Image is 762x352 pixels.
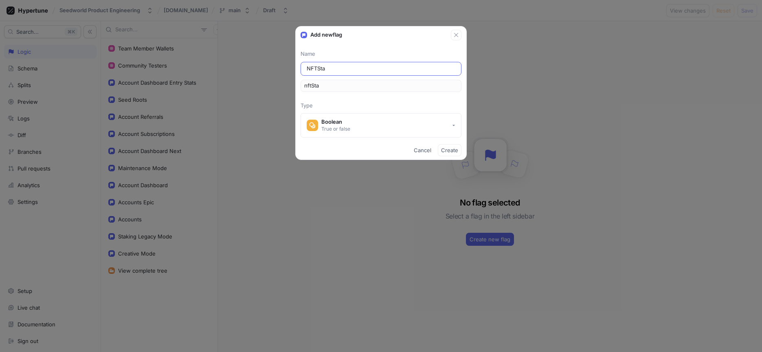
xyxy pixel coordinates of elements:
[307,65,455,73] input: Enter a name for this flag
[411,144,435,156] button: Cancel
[321,125,350,132] div: True or false
[321,118,350,125] div: Boolean
[310,31,342,39] p: Add new flag
[301,102,461,110] p: Type
[441,148,458,153] span: Create
[438,144,461,156] button: Create
[414,148,431,153] span: Cancel
[301,113,461,138] button: BooleanTrue or false
[301,50,461,58] p: Name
